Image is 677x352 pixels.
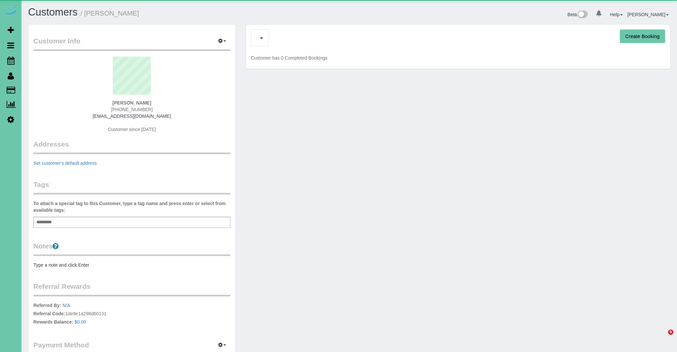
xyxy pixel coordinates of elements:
[610,12,623,17] a: Help
[81,10,139,17] small: / [PERSON_NAME]
[655,330,670,345] iframe: Intercom live chat
[33,282,230,296] legend: Referral Rewards
[112,100,151,106] strong: [PERSON_NAME]
[33,319,73,325] label: Rewards Balance:
[33,302,230,327] p: 1de9e1a298d60131
[33,180,230,195] legend: Tags
[111,107,153,112] span: [PHONE_NUMBER]
[251,55,665,61] p: Customer has 0 Completed Bookings
[33,302,61,309] label: Referred By:
[33,36,230,51] legend: Customer Info
[62,303,70,308] a: N/A
[577,11,588,19] img: New interface
[627,12,669,17] a: [PERSON_NAME]
[28,6,78,18] a: Customers
[620,29,665,43] button: Create Booking
[93,113,171,119] a: [EMAIL_ADDRESS][DOMAIN_NAME]
[4,7,17,16] img: Automaid Logo
[668,330,673,335] span: 5
[33,241,230,256] legend: Notes
[33,160,97,166] a: Set customer's default address
[568,12,588,17] a: Beta
[75,319,86,325] a: $0.00
[33,200,230,213] label: To attach a special tag to this Customer, type a tag name and press enter or select from availabl...
[33,310,65,317] label: Referral Code:
[108,127,156,132] span: Customer since [DATE]
[33,262,230,268] pre: Type a note and click Enter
